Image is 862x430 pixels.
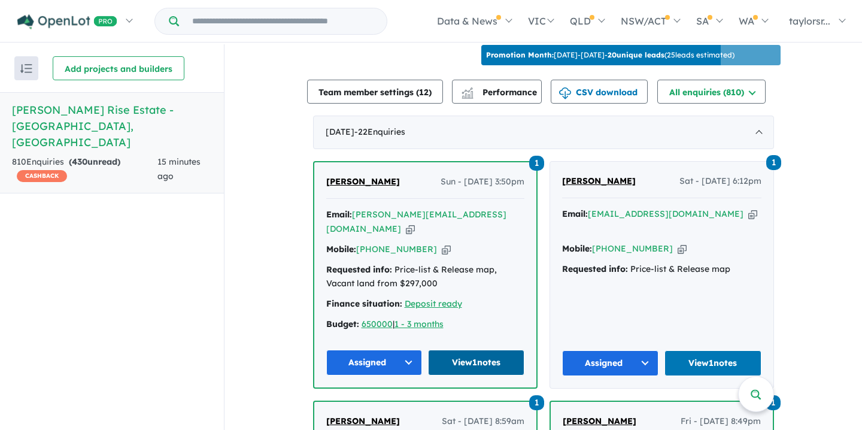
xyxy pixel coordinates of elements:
[563,416,636,426] span: [PERSON_NAME]
[608,50,664,59] b: 20 unique leads
[17,14,117,29] img: Openlot PRO Logo White
[678,243,687,255] button: Copy
[394,319,444,329] a: 1 - 3 months
[326,298,402,309] strong: Finance situation:
[562,243,592,254] strong: Mobile:
[562,174,636,189] a: [PERSON_NAME]
[307,80,443,104] button: Team member settings (12)
[462,91,474,99] img: bar-chart.svg
[72,156,87,167] span: 430
[562,350,659,376] button: Assigned
[326,263,524,292] div: Price-list & Release map, Vacant land from $297,000
[592,243,673,254] a: [PHONE_NUMBER]
[562,262,761,277] div: Price-list & Release map
[766,155,781,170] span: 1
[664,350,761,376] a: View1notes
[313,116,774,149] div: [DATE]
[326,264,392,275] strong: Requested info:
[354,126,405,137] span: - 22 Enquir ies
[20,64,32,73] img: sort.svg
[657,80,766,104] button: All enquiries (810)
[17,170,67,182] span: CASHBACK
[326,244,356,255] strong: Mobile:
[463,87,537,98] span: Performance
[356,244,437,255] a: [PHONE_NUMBER]
[12,102,212,150] h5: [PERSON_NAME] Rise Estate - [GEOGRAPHIC_DATA] , [GEOGRAPHIC_DATA]
[326,416,400,426] span: [PERSON_NAME]
[326,317,524,332] div: |
[326,414,400,429] a: [PERSON_NAME]
[681,414,761,429] span: Fri - [DATE] 8:49pm
[486,50,734,60] p: [DATE] - [DATE] - ( 25 leads estimated)
[529,155,544,171] a: 1
[326,175,400,189] a: [PERSON_NAME]
[406,223,415,235] button: Copy
[551,80,648,104] button: CSV download
[766,154,781,170] a: 1
[12,155,157,184] div: 810 Enquir ies
[419,87,429,98] span: 12
[562,208,588,219] strong: Email:
[441,175,524,189] span: Sun - [DATE] 3:50pm
[529,394,544,410] a: 1
[326,319,359,329] strong: Budget:
[559,87,571,99] img: download icon
[529,156,544,171] span: 1
[157,156,201,181] span: 15 minutes ago
[69,156,120,167] strong: ( unread)
[442,243,451,256] button: Copy
[53,56,184,80] button: Add projects and builders
[452,80,542,104] button: Performance
[563,414,636,429] a: [PERSON_NAME]
[326,209,506,234] a: [PERSON_NAME][EMAIL_ADDRESS][DOMAIN_NAME]
[326,209,352,220] strong: Email:
[326,176,400,187] span: [PERSON_NAME]
[679,174,761,189] span: Sat - [DATE] 6:12pm
[462,87,472,94] img: line-chart.svg
[362,319,393,329] a: 650000
[562,175,636,186] span: [PERSON_NAME]
[486,50,554,59] b: Promotion Month:
[789,15,830,27] span: taylorsr...
[405,298,462,309] a: Deposit ready
[181,8,384,34] input: Try estate name, suburb, builder or developer
[748,208,757,220] button: Copy
[442,414,524,429] span: Sat - [DATE] 8:59am
[326,350,423,376] button: Assigned
[529,395,544,410] span: 1
[428,350,524,376] a: View1notes
[562,264,628,274] strong: Requested info:
[588,208,743,219] a: [EMAIL_ADDRESS][DOMAIN_NAME]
